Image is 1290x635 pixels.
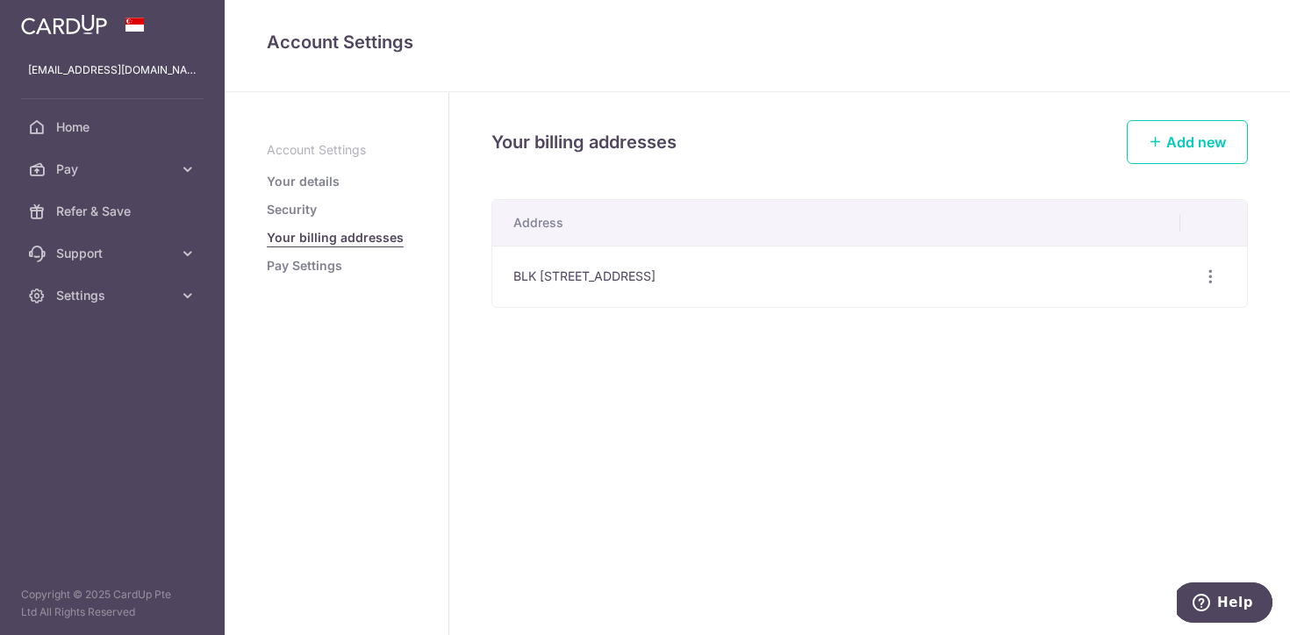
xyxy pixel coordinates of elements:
p: [EMAIL_ADDRESS][DOMAIN_NAME] [28,61,197,79]
img: CardUp [21,14,107,35]
h4: Your billing addresses [491,128,677,156]
span: Pay [56,161,172,178]
a: Your billing addresses [267,229,404,246]
td: BLK [STREET_ADDRESS] [492,246,1180,307]
span: Help [40,12,76,28]
h4: Account Settings [267,28,1248,56]
span: Support [56,245,172,262]
span: Add new [1166,133,1226,151]
span: Settings [56,287,172,304]
a: Security [267,201,317,218]
a: Your details [267,173,340,190]
iframe: Opens a widget where you can find more information [1177,582,1272,626]
span: Refer & Save [56,203,172,220]
a: Add new [1127,120,1248,164]
th: Address [492,200,1180,246]
a: Pay Settings [267,257,342,275]
p: Account Settings [267,141,406,159]
span: Home [56,118,172,136]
